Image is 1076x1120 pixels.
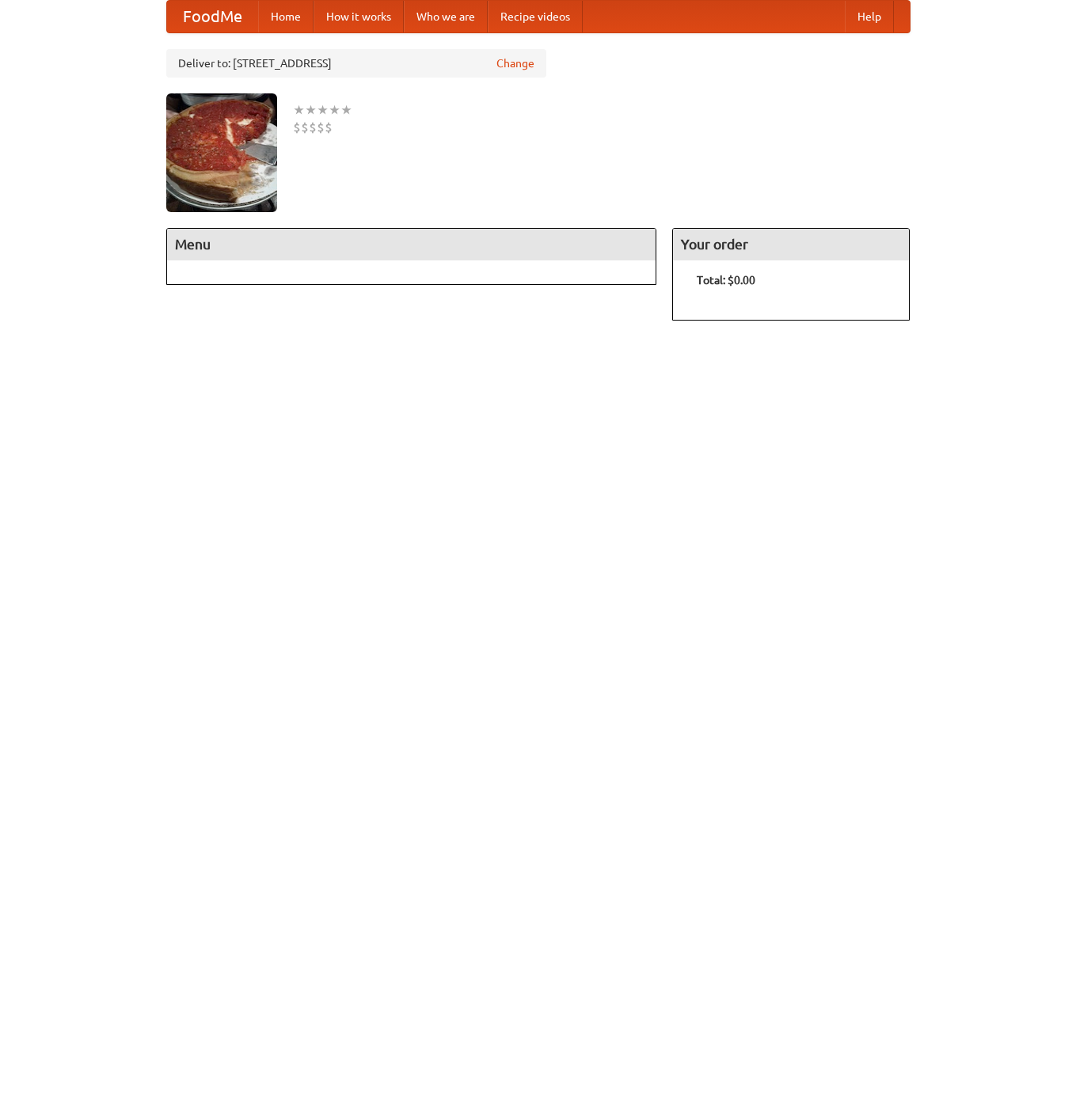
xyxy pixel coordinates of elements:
a: Help [845,1,894,32]
h4: Your order [673,229,909,260]
a: Change [496,55,534,71]
li: ★ [340,101,352,119]
li: $ [325,119,333,136]
a: How it works [314,1,404,32]
li: ★ [305,101,317,119]
li: ★ [317,101,329,119]
li: $ [317,119,325,136]
b: Total: $0.00 [697,274,755,287]
a: Home [258,1,314,32]
li: $ [293,119,301,136]
li: ★ [293,101,305,119]
a: Recipe videos [488,1,583,32]
img: angular.jpg [166,93,277,212]
li: $ [309,119,317,136]
a: Who we are [404,1,488,32]
div: Deliver to: [STREET_ADDRESS] [166,49,546,78]
a: FoodMe [167,1,258,32]
li: ★ [329,101,340,119]
li: $ [301,119,309,136]
h4: Menu [167,229,656,260]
